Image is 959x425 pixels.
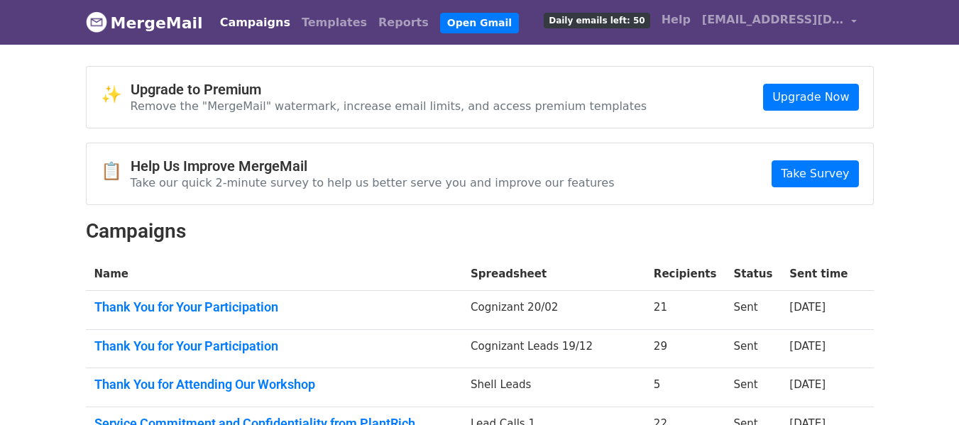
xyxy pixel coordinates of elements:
a: Thank You for Your Participation [94,338,454,354]
td: Cognizant Leads 19/12 [462,329,645,368]
p: Remove the "MergeMail" watermark, increase email limits, and access premium templates [131,99,647,114]
a: Take Survey [772,160,858,187]
th: Spreadsheet [462,258,645,291]
th: Status [725,258,781,291]
a: Thank You for Attending Our Workshop [94,377,454,392]
img: MergeMail logo [86,11,107,33]
a: Campaigns [214,9,296,37]
h4: Upgrade to Premium [131,81,647,98]
th: Name [86,258,463,291]
a: MergeMail [86,8,203,38]
td: 5 [645,368,725,407]
p: Take our quick 2-minute survey to help us better serve you and improve our features [131,175,615,190]
td: Cognizant 20/02 [462,291,645,330]
td: Shell Leads [462,368,645,407]
td: 21 [645,291,725,330]
th: Sent time [781,258,856,291]
a: Thank You for Your Participation [94,299,454,315]
a: Templates [296,9,373,37]
a: Help [656,6,696,34]
td: 29 [645,329,725,368]
td: Sent [725,291,781,330]
h4: Help Us Improve MergeMail [131,158,615,175]
a: Reports [373,9,434,37]
a: Daily emails left: 50 [538,6,655,34]
span: [EMAIL_ADDRESS][DOMAIN_NAME] [702,11,844,28]
span: ✨ [101,84,131,105]
td: Sent [725,368,781,407]
th: Recipients [645,258,725,291]
span: 📋 [101,161,131,182]
a: [DATE] [789,340,826,353]
td: Sent [725,329,781,368]
h2: Campaigns [86,219,874,243]
a: [EMAIL_ADDRESS][DOMAIN_NAME] [696,6,862,39]
span: Daily emails left: 50 [544,13,650,28]
a: Upgrade Now [763,84,858,111]
a: [DATE] [789,378,826,391]
a: [DATE] [789,301,826,314]
a: Open Gmail [440,13,519,33]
